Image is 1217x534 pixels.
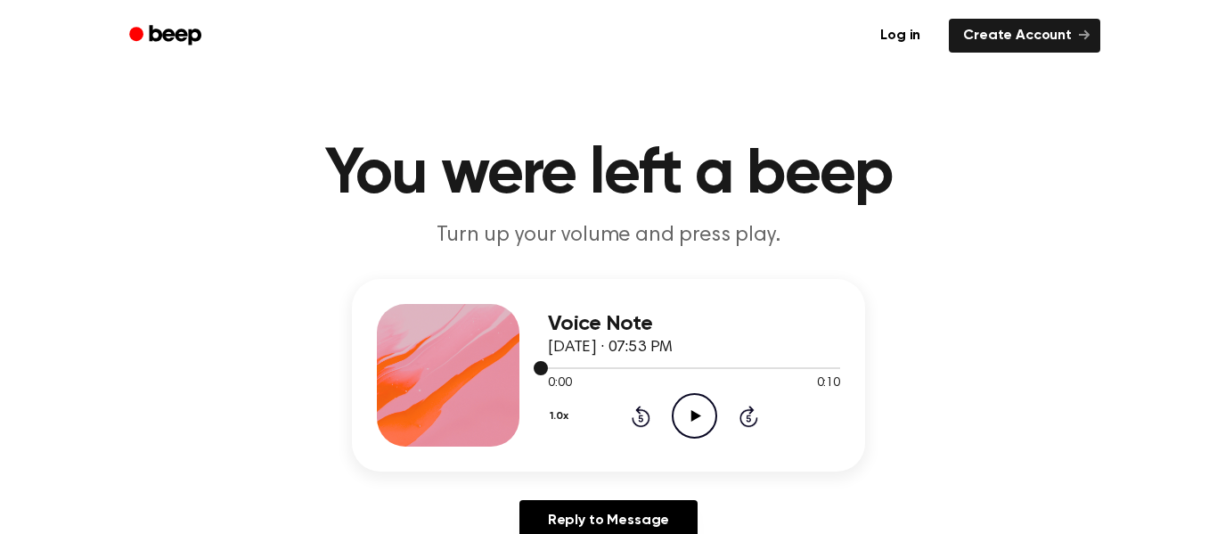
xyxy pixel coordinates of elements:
span: 0:00 [548,374,571,393]
a: Create Account [949,19,1100,53]
button: 1.0x [548,401,575,431]
h1: You were left a beep [152,143,1065,207]
span: 0:10 [817,374,840,393]
h3: Voice Note [548,312,840,336]
span: [DATE] · 07:53 PM [548,340,673,356]
a: Beep [117,19,217,53]
p: Turn up your volume and press play. [266,221,951,251]
a: Log in [862,15,938,56]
